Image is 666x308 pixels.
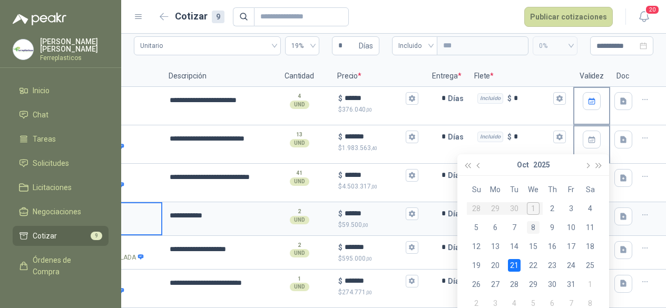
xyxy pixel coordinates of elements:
[562,256,581,275] td: 2025-10-24
[345,133,404,141] input: $$1.983.563,40
[345,171,404,179] input: $$4.503.317,00
[565,240,577,253] div: 17
[477,93,503,104] div: Incluido
[338,182,418,192] p: $
[291,38,313,54] span: 19%
[581,237,600,256] td: 2025-10-18
[467,275,486,294] td: 2025-10-26
[40,38,109,53] p: [PERSON_NAME] [PERSON_NAME]
[565,278,577,291] div: 31
[543,275,562,294] td: 2025-10-30
[543,237,562,256] td: 2025-10-16
[581,199,600,218] td: 2025-10-04
[546,240,559,253] div: 16
[13,39,33,59] img: Company Logo
[426,66,468,87] p: Entrega
[489,221,502,234] div: 6
[553,92,566,105] button: Incluido $
[33,133,56,145] span: Tareas
[448,165,468,186] p: Días
[338,170,342,181] p: $
[290,283,309,291] div: UND
[505,237,524,256] td: 2025-10-14
[406,207,418,220] button: $$59.500,00
[212,11,224,23] div: 9
[489,240,502,253] div: 13
[290,101,309,109] div: UND
[33,85,50,96] span: Inicio
[33,230,57,242] span: Cotizar
[298,207,301,216] p: 2
[508,259,521,272] div: 21
[524,256,543,275] td: 2025-10-22
[467,256,486,275] td: 2025-10-19
[505,275,524,294] td: 2025-10-28
[565,202,577,215] div: 3
[338,254,418,264] p: $
[342,144,377,152] span: 1.983.563
[40,55,109,61] p: Ferreplasticos
[527,221,540,234] div: 8
[162,66,268,87] p: Descripción
[33,254,99,277] span: Órdenes de Compra
[581,275,600,294] td: 2025-11-01
[406,92,418,105] button: $$376.040,00
[543,199,562,218] td: 2025-10-02
[584,278,596,291] div: 1
[140,38,275,54] span: Unitario
[290,216,309,224] div: UND
[366,256,372,262] span: ,00
[371,145,377,151] span: ,40
[584,240,596,253] div: 18
[533,154,550,175] button: 2025
[345,243,404,251] input: $$595.000,00
[33,182,72,193] span: Licitaciones
[546,278,559,291] div: 30
[470,221,483,234] div: 5
[338,131,342,143] p: $
[584,259,596,272] div: 25
[366,107,372,113] span: ,00
[13,202,109,222] a: Negociaciones
[486,218,505,237] td: 2025-10-06
[467,218,486,237] td: 2025-10-05
[448,271,468,292] p: Días
[470,278,483,291] div: 26
[342,255,372,262] span: 595.000
[448,203,468,224] p: Días
[486,180,505,199] th: Mo
[13,250,109,282] a: Órdenes de Compra
[508,278,521,291] div: 28
[543,218,562,237] td: 2025-10-09
[507,131,512,143] p: $
[486,237,505,256] td: 2025-10-13
[448,88,468,109] p: Días
[13,153,109,173] a: Solicitudes
[565,259,577,272] div: 24
[562,199,581,218] td: 2025-10-03
[298,241,301,250] p: 2
[342,289,372,296] span: 274.771
[290,177,309,186] div: UND
[546,259,559,272] div: 23
[342,221,368,228] span: 59.500
[398,38,431,54] span: Incluido
[505,256,524,275] td: 2025-10-21
[505,180,524,199] th: Tu
[573,66,610,87] p: Validez
[13,177,109,197] a: Licitaciones
[268,66,331,87] p: Cantidad
[406,241,418,254] button: $$595.000,00
[489,278,502,291] div: 27
[514,133,551,141] input: Incluido $
[507,93,512,104] p: $
[298,275,301,283] p: 1
[524,237,543,256] td: 2025-10-15
[524,7,613,27] button: Publicar cotizaciones
[581,256,600,275] td: 2025-10-25
[91,232,102,240] span: 9
[298,92,301,101] p: 4
[338,242,342,253] p: $
[543,180,562,199] th: Th
[553,131,566,143] button: Incluido $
